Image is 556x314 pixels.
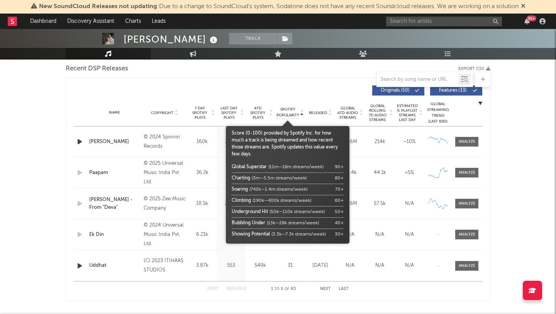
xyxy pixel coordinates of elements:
[62,14,120,29] a: Discovery Assistant
[309,111,327,115] span: Released
[232,198,251,203] span: Climbing
[190,200,215,208] div: 18.5k
[335,231,344,238] div: 30 +
[219,231,244,239] div: 887
[144,256,186,275] div: (C) 2023 ITIHAAS STUDIOS
[89,110,140,116] div: Name
[39,3,157,10] span: New SoundCloud Releases not updating
[285,287,289,291] span: of
[247,262,273,270] div: 549k
[124,33,219,46] div: [PERSON_NAME]
[232,165,267,169] span: Global Superstar
[207,287,219,291] button: First
[120,14,146,29] a: Charts
[219,200,244,208] div: 2.64k
[275,287,279,291] span: to
[232,232,270,237] span: Showing Potential
[253,198,311,203] span: (190k—400k streams/week)
[335,220,344,227] div: 40 +
[226,287,247,291] button: Previous
[232,221,265,225] span: Bubbling Under
[397,169,422,177] div: <5%
[219,138,244,146] div: 22.8k
[89,169,140,177] a: Paapam
[397,104,418,122] span: Estimated % Playlist Streams Last Day
[267,221,319,225] span: (13k—28k streams/week)
[337,169,363,177] div: 84.4k
[276,262,303,270] div: 31
[335,208,344,215] div: 50 +
[337,200,363,208] div: 3.86M
[524,18,530,24] button: 99+
[367,262,393,270] div: N/A
[397,138,422,146] div: ~ 10 %
[247,106,268,120] span: ATD Spotify Plays
[219,169,244,177] div: 5k
[219,262,244,270] div: 553
[271,232,326,237] span: (3.3k—7.3k streams/week)
[339,287,349,291] button: Last
[144,195,186,213] div: © 2025 Zee Music Company
[232,176,250,181] span: Charting
[377,77,458,83] input: Search by song name or URL
[335,164,344,171] div: 90 +
[268,165,324,169] span: (11m—18m streams/week)
[249,187,307,192] span: (740k—1.4m streams/week)
[190,138,215,146] div: 160k
[252,176,307,181] span: (3m—5.5m streams/week)
[262,285,305,294] div: 1 5 83
[190,169,215,177] div: 36.2k
[386,17,502,26] input: Search for artists
[397,231,422,239] div: N/A
[232,130,344,240] div: Score (0-100) provided by Spotify Inc. for how much a track is being streamed and how recent thos...
[372,85,424,96] button: Originals(50)
[367,200,393,208] div: 57.5k
[367,104,388,122] span: Global Rolling 7D Audio Streams
[144,159,186,187] div: © 2025 Universal Music India Pvt. Ltd.
[337,138,363,146] div: 14.6M
[426,101,449,125] div: Global Streaming Trend (Last 60D)
[276,107,299,118] span: Spotify Popularity
[335,186,344,193] div: 70 +
[89,138,140,146] a: [PERSON_NAME]
[527,15,536,21] div: 99 +
[270,210,325,214] span: (50k—110k streams/week)
[458,67,490,71] button: Export CSV
[430,85,482,96] button: Features(33)
[232,210,268,214] span: Underground Hit
[89,231,140,239] a: Ek Din
[25,14,62,29] a: Dashboard
[320,287,331,291] button: Next
[335,197,344,204] div: 60 +
[435,88,471,93] span: Features ( 33 )
[219,106,239,120] span: Last Day Spotify Plays
[144,133,186,151] div: © 2024 Spinnin' Records
[190,231,215,239] div: 6.21k
[89,196,140,211] a: [PERSON_NAME] - From "Deva"
[307,262,333,270] div: [DATE]
[146,14,171,29] a: Leads
[377,88,413,93] span: Originals ( 50 )
[190,262,215,270] div: 3.87k
[337,106,358,120] span: Global ATD Audio Streams
[89,262,140,270] a: Uddhat
[521,3,525,10] span: Dismiss
[229,33,277,44] button: Track
[367,138,393,146] div: 214k
[144,221,186,249] div: © 2024 Universal Music India Pvt. Ltd.
[397,262,422,270] div: N/A
[335,175,344,182] div: 80 +
[151,111,173,115] span: Copyright
[337,262,363,270] div: N/A
[397,200,422,208] div: N/A
[232,187,248,192] span: Soaring
[66,64,128,73] span: Recent DSP Releases
[190,106,210,120] span: 7 Day Spotify Plays
[367,169,393,177] div: 44.1k
[367,231,393,239] div: N/A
